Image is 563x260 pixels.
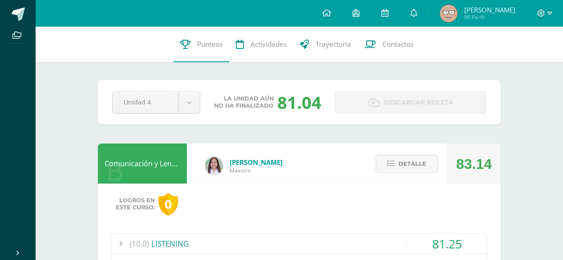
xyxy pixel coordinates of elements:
button: Detalle [376,155,438,173]
span: [PERSON_NAME] [464,5,515,14]
img: a691934e245c096f0520ca704d26c750.png [440,4,458,22]
div: 81.25 [407,234,487,254]
span: Trayectoria [316,40,351,49]
a: Contactos [358,27,420,62]
a: Unidad 4 [113,92,200,113]
span: (10.0) [130,234,149,254]
span: Detalle [398,156,426,172]
div: Comunicación y Lenguaje L3 Inglés 4 [98,144,187,184]
span: Logros en este curso: [116,197,155,211]
a: Actividades [229,27,293,62]
div: 83.14 [456,144,492,184]
span: Maestro [230,167,283,174]
span: Unidad 4 [124,92,167,112]
span: Actividades [251,40,287,49]
a: Punteos [174,27,229,62]
span: [PERSON_NAME] [230,158,283,167]
img: acecb51a315cac2de2e3deefdb732c9f.png [205,157,223,175]
span: La unidad aún no ha finalizado [214,95,274,109]
div: LISTENING [112,234,487,254]
div: 0 [158,193,178,216]
a: Trayectoria [293,27,358,62]
span: Mi Perfil [464,13,515,21]
span: Contactos [382,40,413,49]
div: 81.04 [277,91,321,114]
span: Descargar boleta [384,92,454,113]
span: Punteos [197,40,223,49]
